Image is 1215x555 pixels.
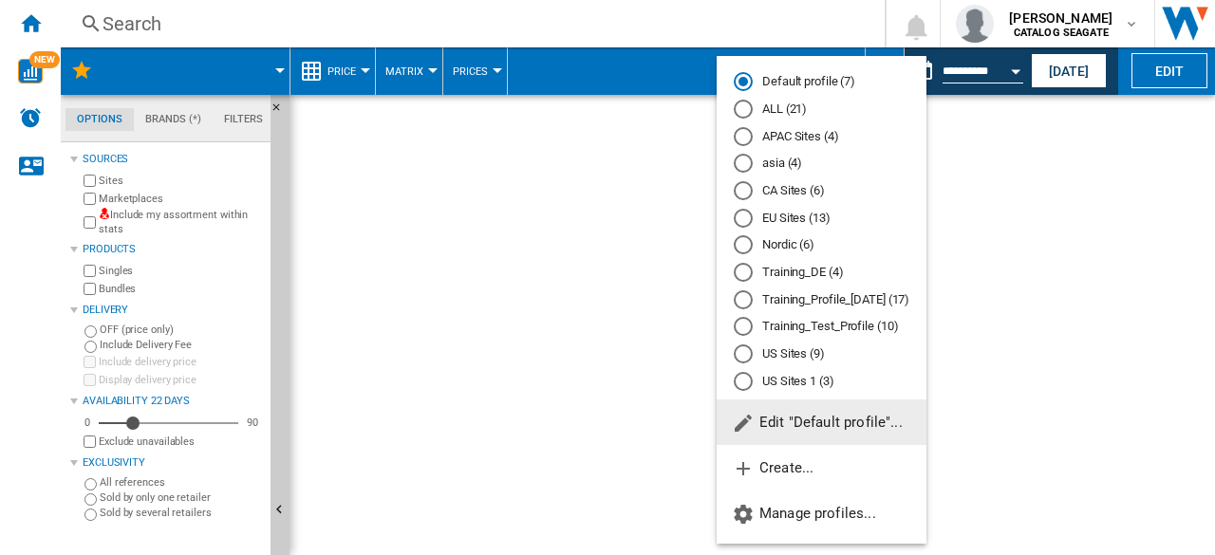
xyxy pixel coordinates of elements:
span: Manage profiles... [732,505,876,522]
span: Edit "Default profile"... [732,414,903,431]
md-radio-button: US Sites 1 (3) [734,372,909,390]
md-radio-button: Default profile (7) [734,73,909,91]
md-radio-button: APAC Sites (4) [734,127,909,145]
md-radio-button: Training_Test_Profile (10) [734,318,909,336]
md-radio-button: Nordic (6) [734,236,909,254]
md-radio-button: US Sites (9) [734,345,909,363]
md-radio-button: Training_DE (4) [734,264,909,282]
md-radio-button: Training_Profile_15august (17) [734,290,909,308]
md-radio-button: EU Sites (13) [734,209,909,227]
md-radio-button: ALL (21) [734,101,909,119]
span: Create... [732,459,813,476]
md-radio-button: asia (4) [734,155,909,173]
md-radio-button: CA Sites (6) [734,182,909,200]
